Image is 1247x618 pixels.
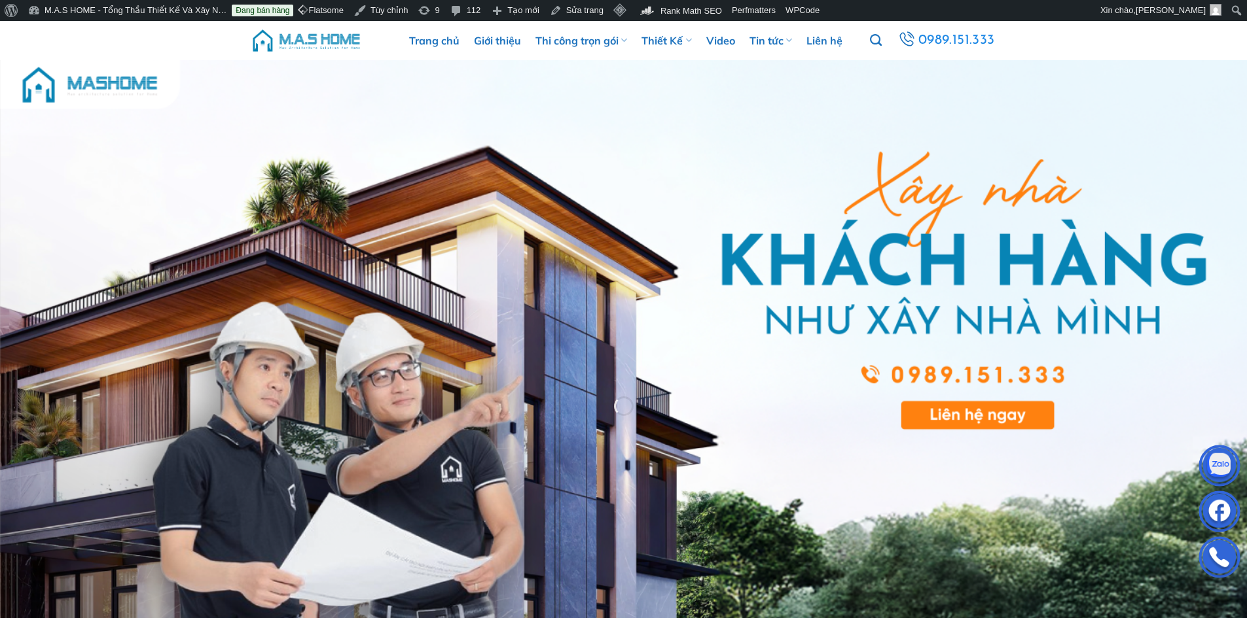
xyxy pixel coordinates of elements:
a: 0989.151.333 [896,29,997,52]
a: Tìm kiếm [870,27,882,54]
span: 0989.151.333 [918,29,995,52]
a: Giới thiệu [474,21,521,60]
img: M.A.S HOME – Tổng Thầu Thiết Kế Và Xây Nhà Trọn Gói [251,21,362,60]
a: Tin tức [750,21,792,60]
img: Phone [1200,540,1239,579]
a: Đang bán hàng [232,5,293,16]
span: Rank Math SEO [660,6,722,16]
img: Zalo [1200,448,1239,487]
a: Trang chủ [409,21,460,60]
span: [PERSON_NAME] [1136,5,1206,15]
img: Facebook [1200,494,1239,533]
a: Liên hệ [806,21,842,60]
a: Video [706,21,735,60]
a: Thiết Kế [642,21,691,60]
a: Thi công trọn gói [535,21,627,60]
